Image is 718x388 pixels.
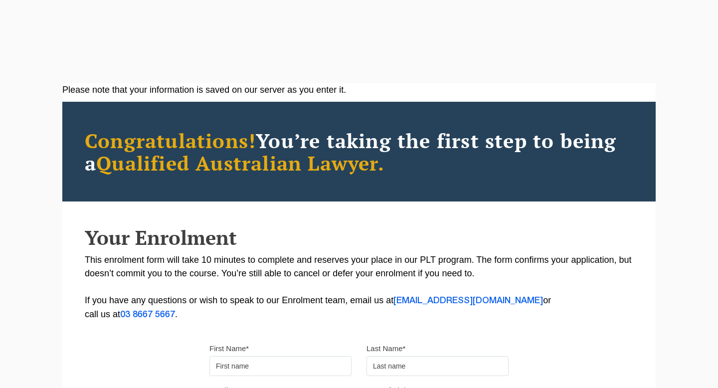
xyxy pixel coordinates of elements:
[120,311,175,319] a: 03 8667 5667
[209,344,249,354] label: First Name*
[96,150,384,176] span: Qualified Australian Lawyer.
[85,253,633,322] p: This enrolment form will take 10 minutes to complete and reserves your place in our PLT program. ...
[366,344,405,354] label: Last Name*
[62,83,656,97] div: Please note that your information is saved on our server as you enter it.
[366,356,509,376] input: Last name
[85,226,633,248] h2: Your Enrolment
[209,356,352,376] input: First name
[85,129,633,174] h2: You’re taking the first step to being a
[393,297,543,305] a: [EMAIL_ADDRESS][DOMAIN_NAME]
[85,127,256,154] span: Congratulations!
